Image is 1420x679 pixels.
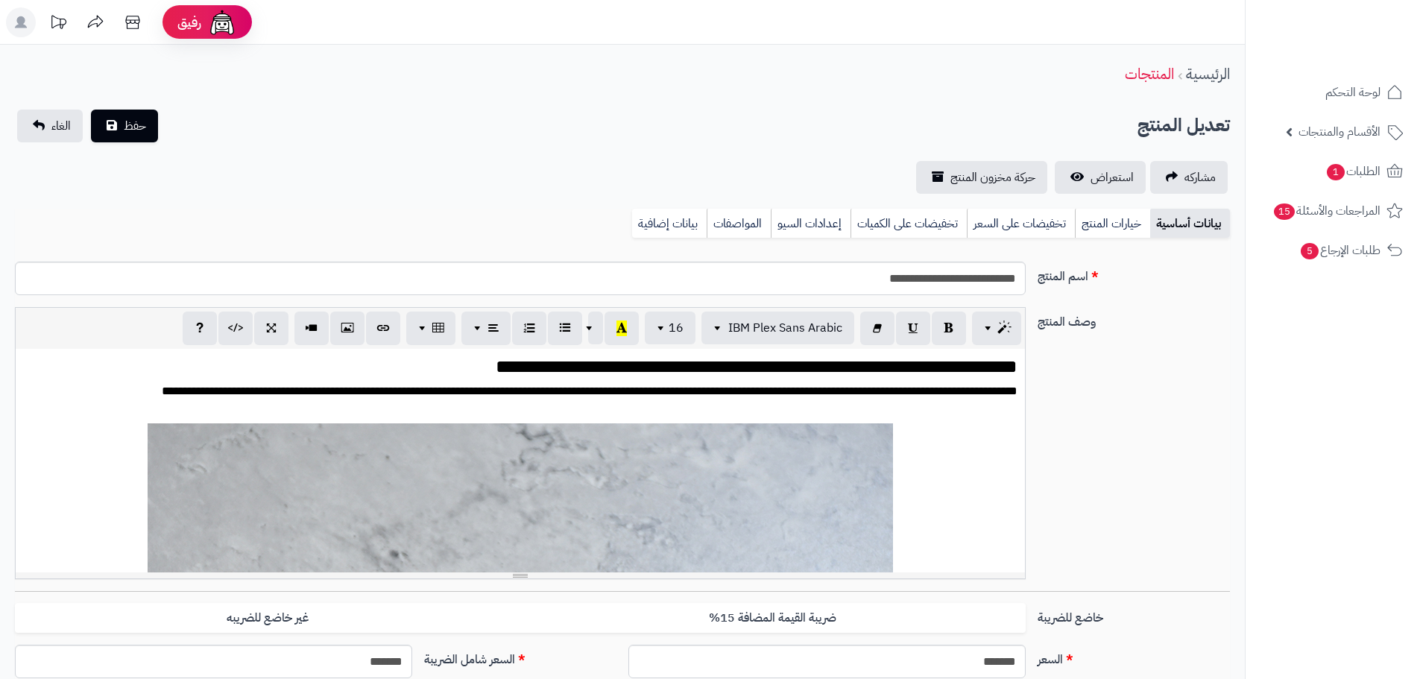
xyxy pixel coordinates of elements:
[967,209,1075,239] a: تخفيضات على السعر
[1325,82,1380,103] span: لوحة التحكم
[91,110,158,142] button: حفظ
[520,603,1026,634] label: ضريبة القيمة المضافة 15%
[916,161,1047,194] a: حركة مخزون المنتج
[771,209,851,239] a: إعدادات السيو
[17,110,83,142] a: الغاء
[1299,240,1380,261] span: طلبات الإرجاع
[1255,233,1411,268] a: طلبات الإرجاع5
[1301,243,1319,259] span: 5
[1184,168,1216,186] span: مشاركه
[1091,168,1134,186] span: استعراض
[1032,307,1236,331] label: وصف المنتج
[669,319,684,337] span: 16
[1150,161,1228,194] a: مشاركه
[207,7,237,37] img: ai-face.png
[15,603,520,634] label: غير خاضع للضريبه
[51,117,71,135] span: الغاء
[701,312,854,344] button: IBM Plex Sans Arabic
[851,209,967,239] a: تخفيضات على الكميات
[418,645,622,669] label: السعر شامل الضريبة
[1325,161,1380,182] span: الطلبات
[1137,110,1230,141] h2: تعديل المنتج
[950,168,1035,186] span: حركة مخزون المنتج
[124,117,146,135] span: حفظ
[1255,75,1411,110] a: لوحة التحكم
[1186,63,1230,85] a: الرئيسية
[1032,603,1236,627] label: خاضع للضريبة
[1298,121,1380,142] span: الأقسام والمنتجات
[40,7,77,41] a: تحديثات المنصة
[645,312,695,344] button: 16
[1255,154,1411,189] a: الطلبات1
[1075,209,1150,239] a: خيارات المنتج
[728,319,842,337] span: IBM Plex Sans Arabic
[1125,63,1174,85] a: المنتجات
[1055,161,1146,194] a: استعراض
[1255,193,1411,229] a: المراجعات والأسئلة15
[1150,209,1230,239] a: بيانات أساسية
[1274,203,1295,220] span: 15
[1272,200,1380,221] span: المراجعات والأسئلة
[1327,164,1345,180] span: 1
[1032,262,1236,285] label: اسم المنتج
[1319,42,1406,73] img: logo-2.png
[707,209,771,239] a: المواصفات
[1032,645,1236,669] label: السعر
[177,13,201,31] span: رفيق
[632,209,707,239] a: بيانات إضافية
